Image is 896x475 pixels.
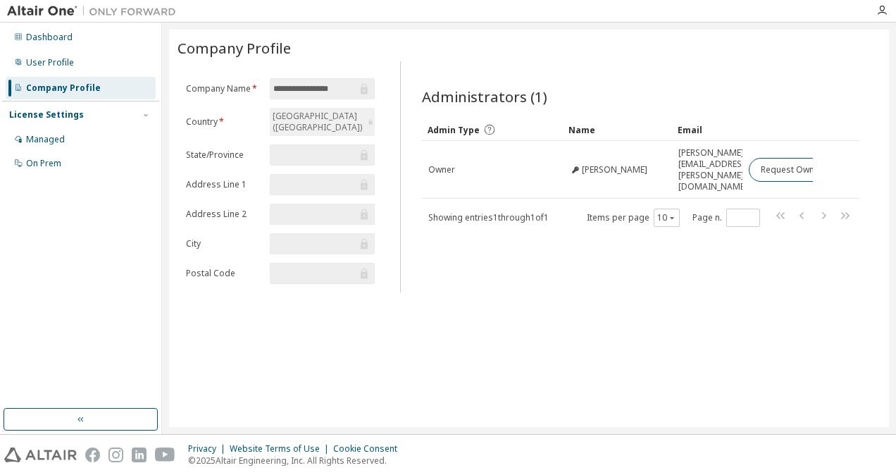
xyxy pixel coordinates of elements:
[85,448,100,462] img: facebook.svg
[26,57,74,68] div: User Profile
[26,32,73,43] div: Dashboard
[26,158,61,169] div: On Prem
[230,443,333,455] div: Website Terms of Use
[188,455,406,467] p: © 2025 Altair Engineering, Inc. All Rights Reserved.
[587,209,680,227] span: Items per page
[4,448,77,462] img: altair_logo.svg
[9,109,84,121] div: License Settings
[178,38,291,58] span: Company Profile
[186,83,261,94] label: Company Name
[678,147,749,192] span: [PERSON_NAME][EMAIL_ADDRESS][PERSON_NAME][DOMAIN_NAME]
[188,443,230,455] div: Privacy
[678,118,737,141] div: Email
[26,82,101,94] div: Company Profile
[186,116,261,128] label: Country
[186,268,261,279] label: Postal Code
[186,209,261,220] label: Address Line 2
[155,448,175,462] img: youtube.svg
[26,134,65,145] div: Managed
[422,87,547,106] span: Administrators (1)
[568,118,666,141] div: Name
[186,179,261,190] label: Address Line 1
[7,4,183,18] img: Altair One
[657,212,676,223] button: 10
[333,443,406,455] div: Cookie Consent
[428,164,455,175] span: Owner
[186,149,261,161] label: State/Province
[132,448,147,462] img: linkedin.svg
[428,124,480,136] span: Admin Type
[692,209,760,227] span: Page n.
[270,109,365,135] div: [GEOGRAPHIC_DATA] ([GEOGRAPHIC_DATA])
[428,211,549,223] span: Showing entries 1 through 1 of 1
[270,108,375,136] div: [GEOGRAPHIC_DATA] ([GEOGRAPHIC_DATA])
[186,238,261,249] label: City
[749,158,868,182] button: Request Owner Change
[108,448,123,462] img: instagram.svg
[582,164,647,175] span: [PERSON_NAME]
